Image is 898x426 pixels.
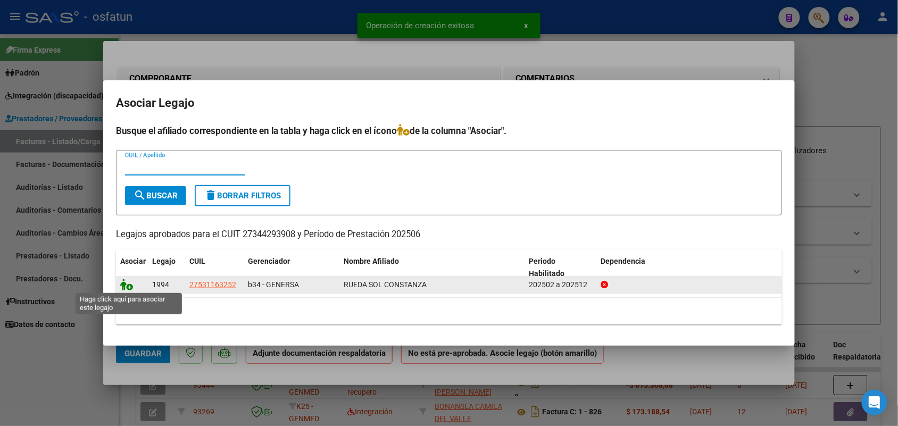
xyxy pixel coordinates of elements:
[125,186,186,205] button: Buscar
[597,250,783,285] datatable-header-cell: Dependencia
[116,228,782,241] p: Legajos aprobados para el CUIT 27344293908 y Período de Prestación 202506
[529,279,593,291] div: 202502 a 202512
[152,280,169,289] span: 1994
[120,257,146,265] span: Asociar
[116,298,782,324] div: 1 registros
[601,257,646,265] span: Dependencia
[248,280,299,289] span: b34 - GENERSA
[116,250,148,285] datatable-header-cell: Asociar
[152,257,176,265] span: Legajo
[148,250,185,285] datatable-header-cell: Legajo
[116,93,782,113] h2: Asociar Legajo
[525,250,597,285] datatable-header-cell: Periodo Habilitado
[204,191,281,201] span: Borrar Filtros
[189,280,236,289] span: 27531163252
[529,257,565,278] span: Periodo Habilitado
[189,257,205,265] span: CUIL
[185,250,244,285] datatable-header-cell: CUIL
[339,250,525,285] datatable-header-cell: Nombre Afiliado
[248,257,290,265] span: Gerenciador
[862,390,887,415] div: Open Intercom Messenger
[204,189,217,202] mat-icon: delete
[244,250,339,285] datatable-header-cell: Gerenciador
[134,191,178,201] span: Buscar
[344,257,399,265] span: Nombre Afiliado
[134,189,146,202] mat-icon: search
[116,124,782,138] h4: Busque el afiliado correspondiente en la tabla y haga click en el ícono de la columna "Asociar".
[344,280,427,289] span: RUEDA SOL CONSTANZA
[195,185,290,206] button: Borrar Filtros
